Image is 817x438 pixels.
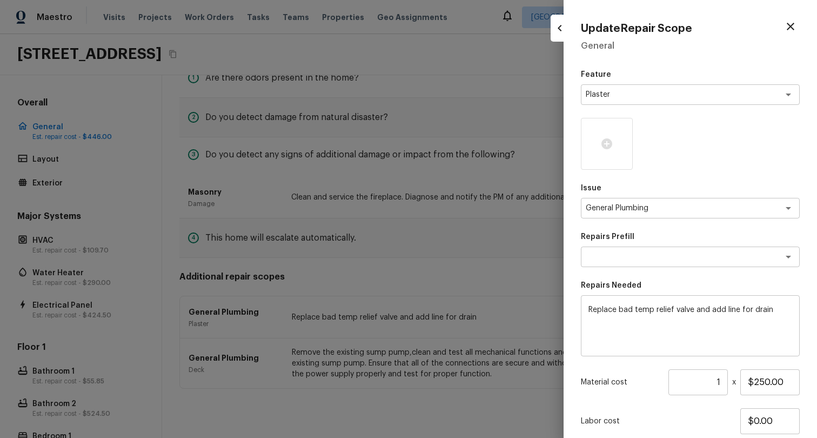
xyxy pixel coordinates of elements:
[581,369,800,395] div: x
[581,40,800,52] h5: General
[581,231,800,242] p: Repairs Prefill
[581,69,800,80] p: Feature
[781,87,796,102] button: Open
[581,377,664,388] p: Material cost
[581,280,800,291] p: Repairs Needed
[581,183,800,194] p: Issue
[586,203,765,214] textarea: General Plumbing
[588,304,792,348] textarea: Replace bad temp relief valve and add line for drain
[781,249,796,264] button: Open
[581,22,692,36] h4: Update Repair Scope
[586,89,765,100] textarea: Plaster
[581,416,740,427] p: Labor cost
[781,201,796,216] button: Open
